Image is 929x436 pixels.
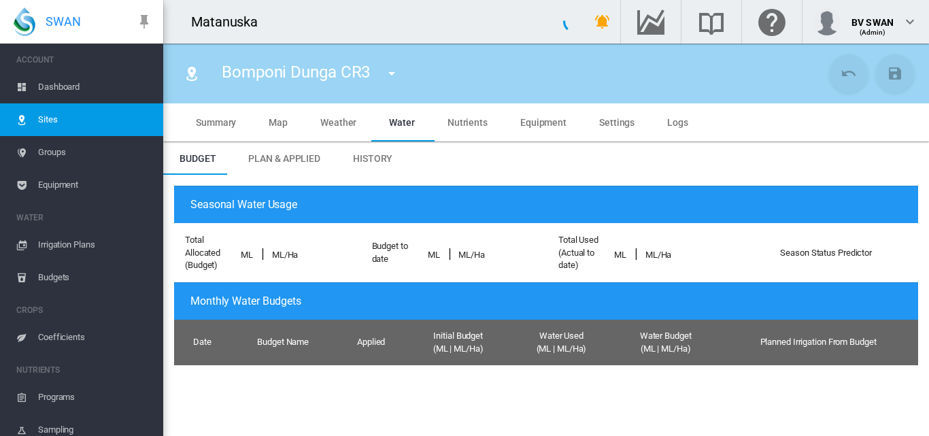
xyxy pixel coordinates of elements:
span: Settings [599,117,635,128]
span: Logs [667,117,688,128]
span: Sites [38,103,152,136]
span: Equipment [520,117,567,128]
span: Dashboard [38,71,152,103]
span: NUTRIENTS [16,359,152,381]
span: Groups [38,136,152,169]
td: Budget Name [231,320,336,365]
span: Monthly Water Budgets [190,294,301,309]
td: Date [174,320,231,365]
span: Budget [180,153,216,164]
span: Coefficients [38,321,152,354]
span: ACCOUNT [16,49,152,71]
md-icon: icon-map-marker-radius [184,65,200,82]
div: ML ML/Ha [234,244,347,263]
div: Matanuska [191,12,270,31]
img: profile.jpg [813,8,841,35]
span: History [353,153,392,164]
td: Water Budget (ML | ML/Ha) [613,320,718,365]
span: Irrigation Plans [38,229,152,261]
span: Bomponi Dunga CR3 [222,63,370,82]
span: | [253,245,270,261]
button: Click to go to list of Sites [178,60,205,87]
md-icon: icon-chevron-down [902,14,918,30]
td: Water Used (ML | ML/Ha) [510,320,613,365]
td: Applied [336,320,407,365]
button: icon-bell-ring [589,8,616,35]
div: Total Used (Actual to date) [558,234,607,271]
span: | [440,245,457,261]
td: Initial Budget (ML | ML/Ha) [407,320,510,365]
td: Planned Irrigation From Budget [718,320,918,365]
span: Seasonal Water Usage [190,197,297,212]
span: Water [389,117,415,128]
span: Budgets [38,261,152,294]
md-icon: icon-bell-ring [594,14,611,30]
div: Season Status Predictor [745,234,908,271]
span: Programs [38,381,152,414]
div: Total Allocated (Budget) [185,234,234,271]
span: Map [269,117,288,128]
md-icon: icon-content-save [887,65,903,82]
span: | [626,245,643,261]
span: Equipment [38,169,152,201]
span: Weather [320,117,356,128]
md-icon: Search the knowledge base [695,14,728,30]
button: icon-menu-down [378,60,405,87]
span: SWAN [46,13,81,30]
div: ML ML/Ha [421,244,534,263]
span: (Admin) [860,29,886,36]
span: Summary [196,117,236,128]
md-icon: icon-menu-down [384,65,400,82]
md-icon: Click here for help [756,14,788,30]
button: Save Changes [876,54,914,93]
button: Cancel Changes [830,54,868,93]
div: Budget to date [372,240,421,265]
img: SWAN-Landscape-Logo-Colour-drop.png [14,7,35,36]
div: BV SWAN [851,10,894,24]
span: Nutrients [447,117,488,128]
div: ML ML/Ha [607,244,720,263]
span: WATER [16,207,152,229]
md-icon: icon-undo [841,65,857,82]
md-icon: Go to the Data Hub [635,14,667,30]
span: CROPS [16,299,152,321]
span: Plan & Applied [248,153,320,164]
md-icon: icon-pin [136,14,152,30]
